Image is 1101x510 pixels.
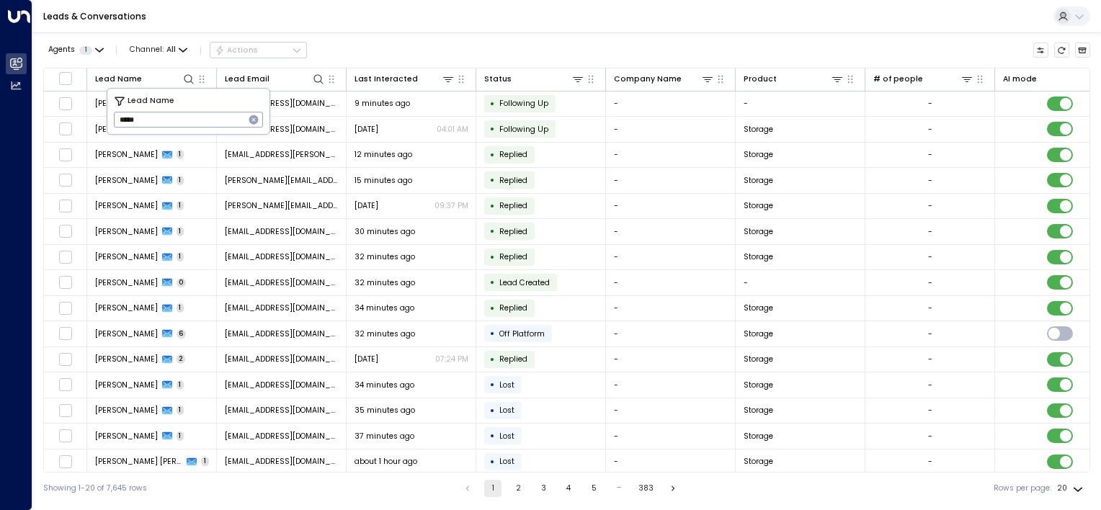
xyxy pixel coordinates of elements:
[499,456,514,467] span: Lost
[95,149,158,160] span: Samar Salim
[355,124,378,135] span: Yesterday
[225,328,339,339] span: zhangyuxuangigi@gmail.com
[225,251,339,262] span: mikiditi@gmail.com
[177,380,184,390] span: 1
[79,46,92,55] span: 1
[355,303,414,313] span: 34 minutes ago
[95,124,158,135] span: Rhiannon Parkes
[225,98,339,109] span: rhiannonmarie1@aol.com
[499,328,545,339] span: Off Platform
[490,197,495,215] div: •
[355,431,414,442] span: 37 minutes ago
[490,452,495,471] div: •
[490,350,495,369] div: •
[177,150,184,159] span: 1
[43,483,147,494] div: Showing 1-20 of 7,645 rows
[58,250,72,264] span: Toggle select row
[744,405,773,416] span: Storage
[928,405,932,416] div: -
[744,149,773,160] span: Storage
[225,72,326,86] div: Lead Email
[355,175,412,186] span: 15 minutes ago
[744,226,773,237] span: Storage
[928,226,932,237] div: -
[606,117,736,142] td: -
[95,200,158,211] span: Katiya Messaoudi
[509,480,527,497] button: Go to page 2
[744,251,773,262] span: Storage
[95,226,158,237] span: Urielle Blair
[585,480,602,497] button: Go to page 5
[606,270,736,295] td: -
[490,299,495,318] div: •
[928,328,932,339] div: -
[606,245,736,270] td: -
[58,199,72,212] span: Toggle select row
[606,168,736,193] td: -
[225,303,339,313] span: dcattell1946@gmail.com
[166,45,176,54] span: All
[928,354,932,364] div: -
[490,324,495,343] div: •
[177,406,184,415] span: 1
[355,277,415,288] span: 32 minutes ago
[1033,42,1049,58] button: Customize
[95,328,158,339] span: Gigi Zhang
[128,95,174,107] span: Lead Name
[736,91,865,117] td: -
[873,72,974,86] div: # of people
[48,46,75,54] span: Agents
[606,449,736,475] td: -
[744,354,773,364] span: Storage
[928,200,932,211] div: -
[664,480,682,497] button: Go to next page
[484,480,502,497] button: page 1
[177,303,184,313] span: 1
[95,72,196,86] div: Lead Name
[355,380,414,390] span: 34 minutes ago
[95,251,158,262] span: Abraham Cook
[606,296,736,321] td: -
[744,73,777,86] div: Product
[95,456,183,467] span: Hall Slater
[744,124,773,135] span: Storage
[225,380,339,390] span: ciqow@gmail.com
[58,71,72,85] span: Toggle select all
[58,352,72,366] span: Toggle select row
[499,380,514,390] span: Lost
[201,457,209,466] span: 1
[928,124,932,135] div: -
[499,98,548,109] span: Following Up
[535,480,552,497] button: Go to page 3
[177,354,186,364] span: 2
[355,251,415,262] span: 32 minutes ago
[606,424,736,449] td: -
[499,303,527,313] span: Replied
[928,456,932,467] div: -
[95,303,158,313] span: Katrina Cattell
[43,42,107,58] button: Agents1
[355,72,455,86] div: Last Interacted
[484,73,512,86] div: Status
[606,143,736,168] td: -
[458,480,682,497] nav: pagination navigation
[95,354,158,364] span: Gigi Zhang
[58,97,72,110] span: Toggle select row
[225,431,339,442] span: vomozabyg@gmail.com
[58,403,72,417] span: Toggle select row
[499,277,550,288] span: Lead Created
[355,149,412,160] span: 12 minutes ago
[490,171,495,189] div: •
[95,73,142,86] div: Lead Name
[225,456,339,467] span: wotuqig@gmail.com
[490,273,495,292] div: •
[490,146,495,164] div: •
[499,226,527,237] span: Replied
[606,194,736,219] td: -
[95,175,158,186] span: Katiya Messaoudi
[355,328,415,339] span: 32 minutes ago
[95,431,158,442] span: Devin Nguyen
[636,480,656,497] button: Go to page 383
[225,226,339,237] span: rijilytezu@gmail.com
[177,329,187,339] span: 6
